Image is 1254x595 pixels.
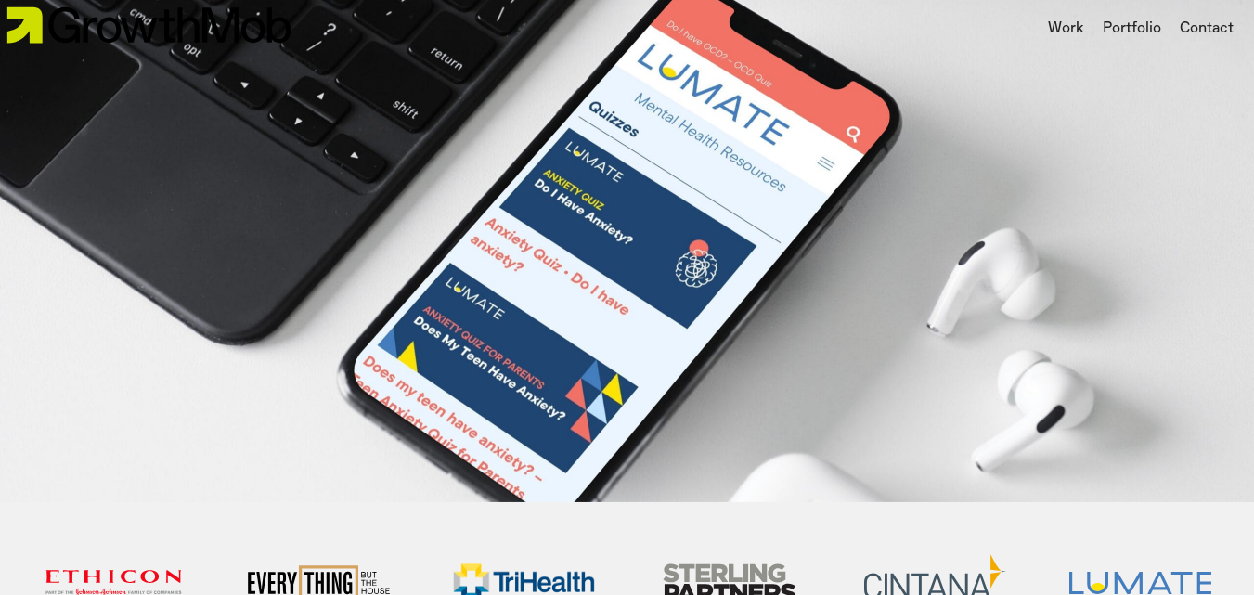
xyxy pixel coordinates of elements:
img: Home 6 [1069,572,1211,595]
a: Contact [1180,18,1234,40]
nav: Main nav [1039,13,1243,45]
a: Portfolio [1103,18,1161,40]
a: Work [1048,18,1084,40]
